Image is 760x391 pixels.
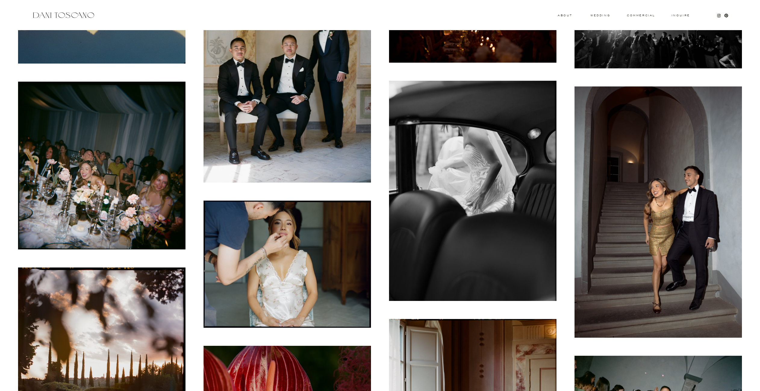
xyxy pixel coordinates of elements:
a: commercial [627,14,655,17]
a: Inquire [671,14,690,17]
a: About [558,14,571,16]
a: wedding [590,14,610,16]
